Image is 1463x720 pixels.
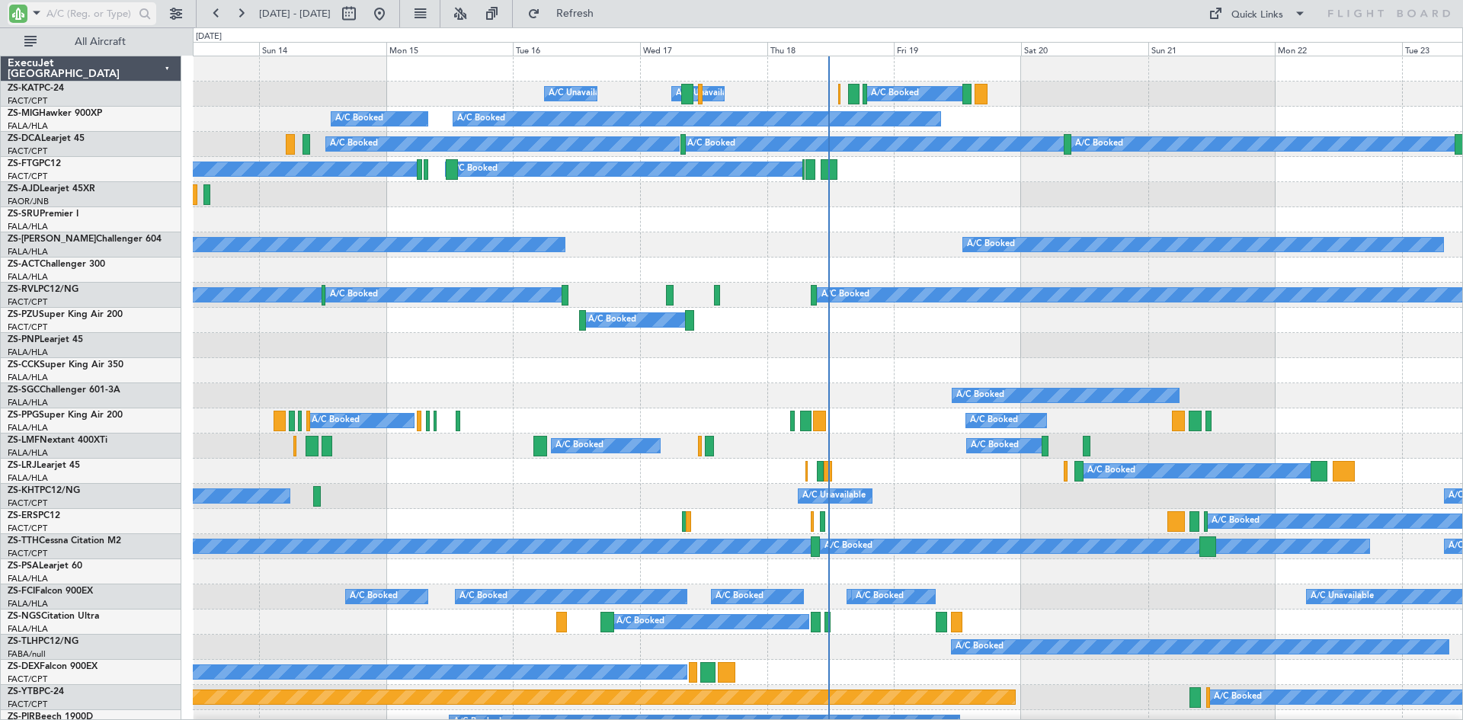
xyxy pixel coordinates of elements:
[196,30,222,43] div: [DATE]
[967,233,1015,256] div: A/C Booked
[8,562,39,571] span: ZS-PSA
[1275,42,1402,56] div: Mon 22
[871,82,919,105] div: A/C Booked
[312,409,360,432] div: A/C Booked
[8,587,93,596] a: ZS-FCIFalcon 900EX
[259,7,331,21] span: [DATE] - [DATE]
[767,42,895,56] div: Thu 18
[8,486,40,495] span: ZS-KHT
[8,210,78,219] a: ZS-SRUPremier I
[555,434,603,457] div: A/C Booked
[8,472,48,484] a: FALA/HLA
[824,535,872,558] div: A/C Booked
[8,120,48,132] a: FALA/HLA
[8,260,40,269] span: ZS-ACT
[8,511,60,520] a: ZS-ERSPC12
[8,221,48,232] a: FALA/HLA
[8,637,78,646] a: ZS-TLHPC12/NG
[8,623,48,635] a: FALA/HLA
[386,42,514,56] div: Mon 15
[8,386,120,395] a: ZS-SGCChallenger 601-3A
[1311,585,1374,608] div: A/C Unavailable
[8,134,85,143] a: ZS-DCALearjet 45
[8,310,39,319] span: ZS-PZU
[8,360,40,370] span: ZS-CCK
[8,310,123,319] a: ZS-PZUSuper King Air 200
[46,2,134,25] input: A/C (Reg. or Type)
[8,159,39,168] span: ZS-FTG
[821,283,869,306] div: A/C Booked
[8,536,39,546] span: ZS-TTH
[8,447,48,459] a: FALA/HLA
[856,585,904,608] div: A/C Booked
[8,95,47,107] a: FACT/CPT
[549,82,612,105] div: A/C Unavailable
[8,335,40,344] span: ZS-PNP
[971,434,1019,457] div: A/C Booked
[8,246,48,258] a: FALA/HLA
[8,573,48,584] a: FALA/HLA
[133,42,260,56] div: Sat 13
[8,171,47,182] a: FACT/CPT
[8,562,82,571] a: ZS-PSALearjet 60
[8,184,95,194] a: ZS-AJDLearjet 45XR
[8,260,105,269] a: ZS-ACTChallenger 300
[8,322,47,333] a: FACT/CPT
[520,2,612,26] button: Refresh
[8,511,38,520] span: ZS-ERS
[1148,42,1276,56] div: Sun 21
[8,411,39,420] span: ZS-PPG
[8,196,49,207] a: FAOR/JNB
[8,699,47,710] a: FACT/CPT
[8,422,48,434] a: FALA/HLA
[259,42,386,56] div: Sun 14
[8,486,80,495] a: ZS-KHTPC12/NG
[8,335,83,344] a: ZS-PNPLearjet 45
[8,612,99,621] a: ZS-NGSCitation Ultra
[8,84,39,93] span: ZS-KAT
[8,536,121,546] a: ZS-TTHCessna Citation M2
[1201,2,1314,26] button: Quick Links
[457,107,505,130] div: A/C Booked
[8,411,123,420] a: ZS-PPGSuper King Air 200
[588,309,636,331] div: A/C Booked
[8,436,107,445] a: ZS-LMFNextant 400XTi
[8,687,39,696] span: ZS-YTB
[8,461,80,470] a: ZS-LRJLearjet 45
[350,585,398,608] div: A/C Booked
[8,598,48,610] a: FALA/HLA
[8,372,48,383] a: FALA/HLA
[8,109,102,118] a: ZS-MIGHawker 900XP
[8,548,47,559] a: FACT/CPT
[956,384,1004,407] div: A/C Booked
[8,587,35,596] span: ZS-FCI
[8,296,47,308] a: FACT/CPT
[330,133,378,155] div: A/C Booked
[8,235,96,244] span: ZS-[PERSON_NAME]
[330,283,378,306] div: A/C Booked
[8,159,61,168] a: ZS-FTGPC12
[17,30,165,54] button: All Aircraft
[1021,42,1148,56] div: Sat 20
[513,42,640,56] div: Tue 16
[8,109,39,118] span: ZS-MIG
[8,210,40,219] span: ZS-SRU
[8,285,38,294] span: ZS-RVL
[8,662,40,671] span: ZS-DEX
[8,662,98,671] a: ZS-DEXFalcon 900EX
[1087,459,1135,482] div: A/C Booked
[8,146,47,157] a: FACT/CPT
[715,585,764,608] div: A/C Booked
[970,409,1018,432] div: A/C Booked
[8,612,41,621] span: ZS-NGS
[8,461,37,470] span: ZS-LRJ
[8,84,64,93] a: ZS-KATPC-24
[616,610,664,633] div: A/C Booked
[640,42,767,56] div: Wed 17
[8,674,47,685] a: FACT/CPT
[543,8,607,19] span: Refresh
[802,485,866,507] div: A/C Unavailable
[1214,686,1262,709] div: A/C Booked
[8,347,48,358] a: FALA/HLA
[894,42,1021,56] div: Fri 19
